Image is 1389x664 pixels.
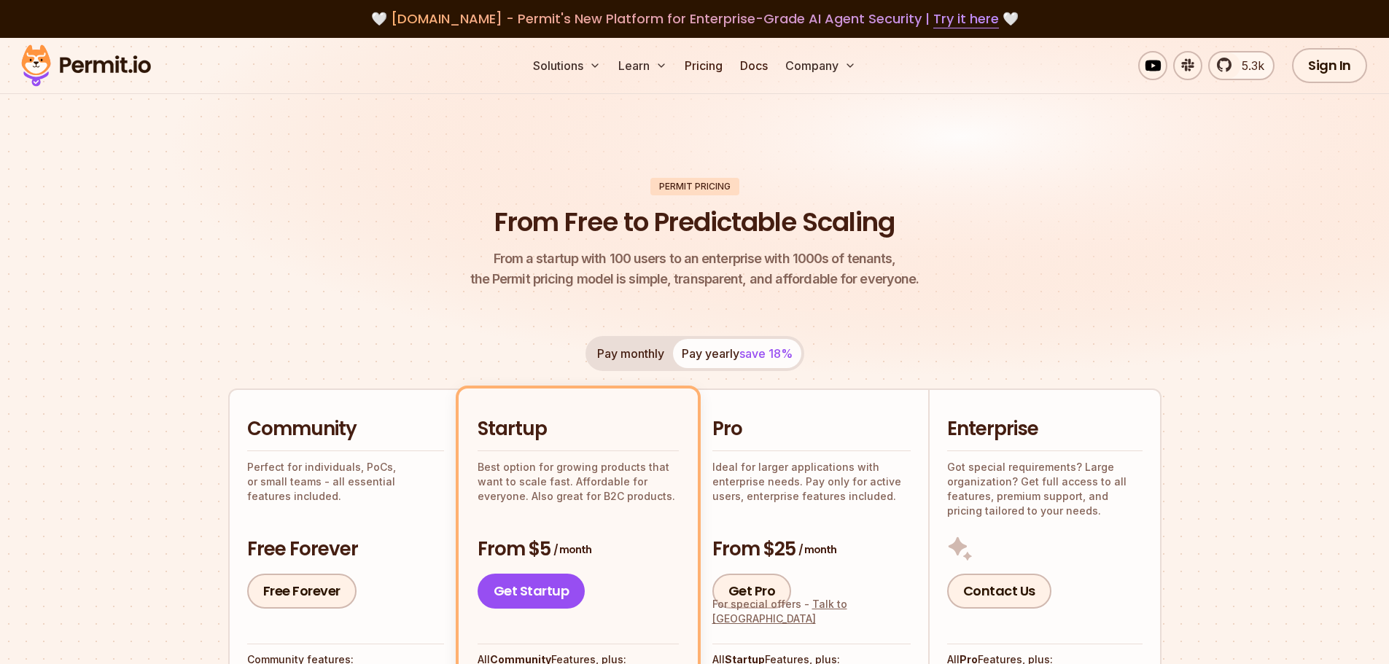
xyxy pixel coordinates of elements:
div: Permit Pricing [650,178,739,195]
h3: From $5 [478,536,679,563]
h2: Community [247,416,444,442]
a: Docs [734,51,774,80]
a: 5.3k [1208,51,1275,80]
a: Get Pro [712,574,792,609]
h2: Startup [478,416,679,442]
p: Best option for growing products that want to scale fast. Affordable for everyone. Also great for... [478,460,679,504]
a: Sign In [1292,48,1367,83]
h2: Enterprise [947,416,1143,442]
button: Pay monthly [588,339,673,368]
a: Get Startup [478,574,585,609]
a: Free Forever [247,574,357,609]
div: For special offers - [712,597,911,626]
span: / month [553,542,591,557]
p: Ideal for larger applications with enterprise needs. Pay only for active users, enterprise featur... [712,460,911,504]
img: Permit logo [15,41,157,90]
a: Try it here [933,9,999,28]
p: the Permit pricing model is simple, transparent, and affordable for everyone. [470,249,919,289]
button: Company [779,51,862,80]
div: 🤍 🤍 [35,9,1354,29]
h3: From $25 [712,536,911,563]
h1: From Free to Predictable Scaling [494,204,895,241]
span: From a startup with 100 users to an enterprise with 1000s of tenants, [470,249,919,269]
span: 5.3k [1233,57,1264,74]
h2: Pro [712,416,911,442]
p: Perfect for individuals, PoCs, or small teams - all essential features included. [247,460,444,504]
span: [DOMAIN_NAME] - Permit's New Platform for Enterprise-Grade AI Agent Security | [391,9,999,28]
button: Learn [612,51,673,80]
p: Got special requirements? Large organization? Get full access to all features, premium support, a... [947,460,1143,518]
span: / month [798,542,836,557]
a: Contact Us [947,574,1051,609]
a: Pricing [679,51,728,80]
h3: Free Forever [247,536,444,563]
button: Solutions [527,51,607,80]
